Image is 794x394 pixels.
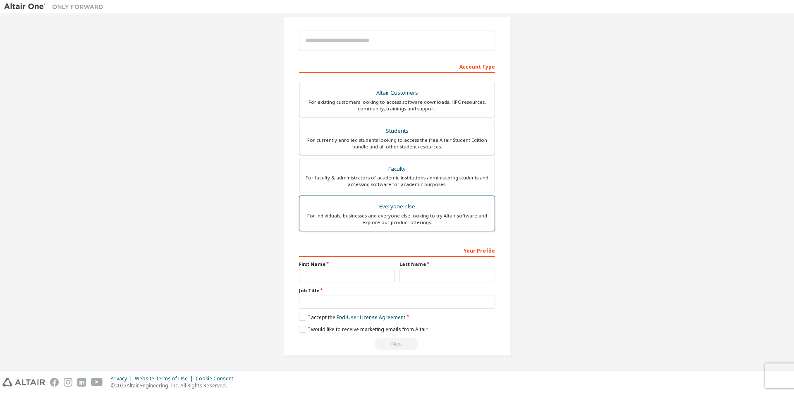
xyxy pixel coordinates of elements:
label: First Name [299,261,395,267]
div: Everyone else [304,201,490,213]
div: For currently enrolled students looking to access the free Altair Student Edition bundle and all ... [304,137,490,150]
div: Faculty [304,163,490,175]
div: Cookie Consent [196,375,238,382]
img: facebook.svg [50,378,59,387]
img: youtube.svg [91,378,103,387]
a: End-User License Agreement [337,314,405,321]
div: For existing customers looking to access software downloads, HPC resources, community, trainings ... [304,99,490,112]
img: altair_logo.svg [2,378,45,387]
label: I accept the [299,314,405,321]
div: Read and acccept EULA to continue [299,338,495,350]
img: instagram.svg [64,378,72,387]
div: Account Type [299,60,495,73]
p: © 2025 Altair Engineering, Inc. All Rights Reserved. [110,382,238,389]
div: For individuals, businesses and everyone else looking to try Altair software and explore our prod... [304,213,490,226]
label: Last Name [399,261,495,267]
div: Students [304,125,490,137]
div: Altair Customers [304,87,490,99]
img: Altair One [4,2,108,11]
label: I would like to receive marketing emails from Altair [299,326,428,333]
div: Website Terms of Use [135,375,196,382]
img: linkedin.svg [77,378,86,387]
div: Your Profile [299,244,495,257]
div: For faculty & administrators of academic institutions administering students and accessing softwa... [304,174,490,188]
div: Privacy [110,375,135,382]
label: Job Title [299,287,495,294]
